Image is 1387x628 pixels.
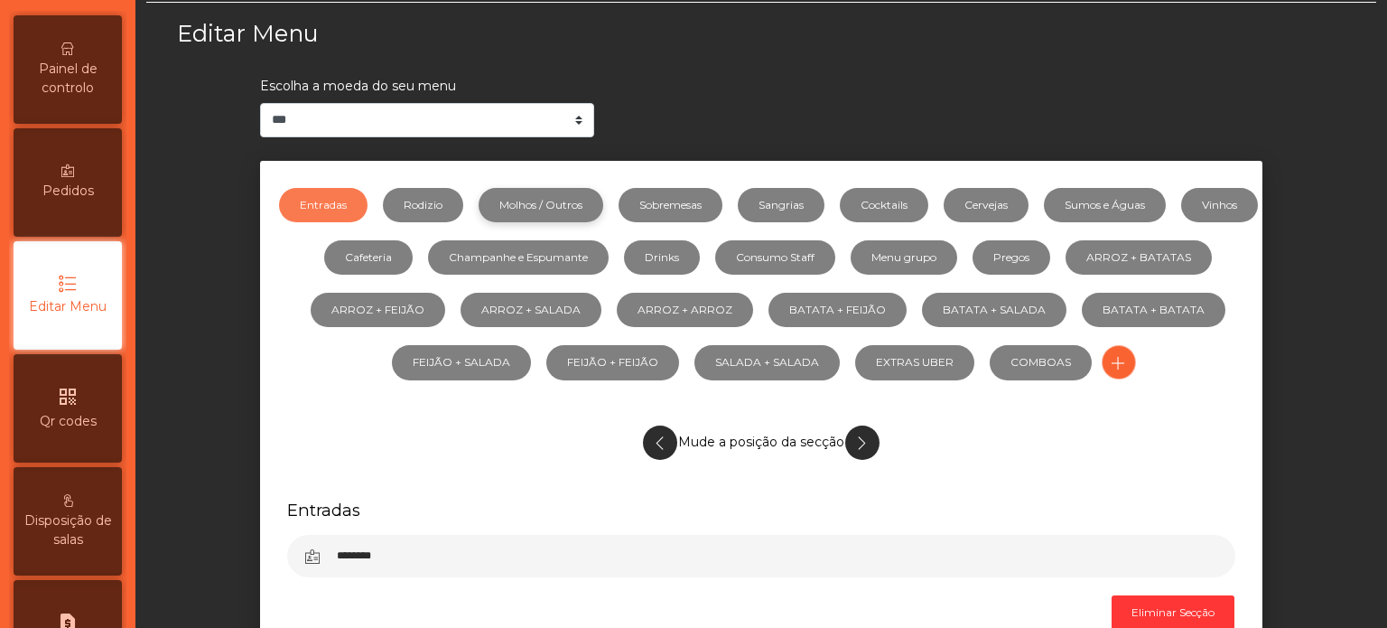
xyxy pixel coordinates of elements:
a: Consumo Staff [715,240,835,275]
a: Sangrias [738,188,824,222]
a: Drinks [624,240,700,275]
a: FEIJÃO + SALADA [392,345,531,380]
a: FEIJÃO + FEIJÃO [546,345,679,380]
a: BATATA + BATATA [1082,293,1225,327]
a: SALADA + SALADA [694,345,840,380]
a: Entradas [279,188,368,222]
span: Qr codes [40,412,97,431]
a: BATATA + FEIJÃO [768,293,907,327]
h5: Entradas [287,499,1235,521]
a: Champanhe e Espumante [428,240,609,275]
i: qr_code [57,386,79,408]
a: Vinhos [1181,188,1258,222]
h3: Editar Menu [177,17,757,50]
a: COMBOAS [990,345,1092,380]
span: Painel de controlo [18,60,117,98]
a: Rodizio [383,188,463,222]
a: ARROZ + ARROZ [617,293,753,327]
label: Escolha a moeda do seu menu [260,77,456,96]
a: Cafeteria [324,240,413,275]
a: ARROZ + FEIJÃO [311,293,445,327]
a: ARROZ + BATATAS [1066,240,1212,275]
a: Pregos [973,240,1050,275]
a: Menu grupo [851,240,957,275]
a: Sobremesas [619,188,722,222]
a: Cervejas [944,188,1029,222]
span: Editar Menu [29,297,107,316]
a: Molhos / Outros [479,188,603,222]
a: Sumos e Águas [1044,188,1166,222]
span: Disposição de salas [18,511,117,549]
a: Cocktails [840,188,928,222]
span: Pedidos [42,182,94,201]
div: Mude a posição da secção [287,417,1235,469]
a: BATATA + SALADA [922,293,1066,327]
a: EXTRAS UBER [855,345,974,380]
a: ARROZ + SALADA [461,293,601,327]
